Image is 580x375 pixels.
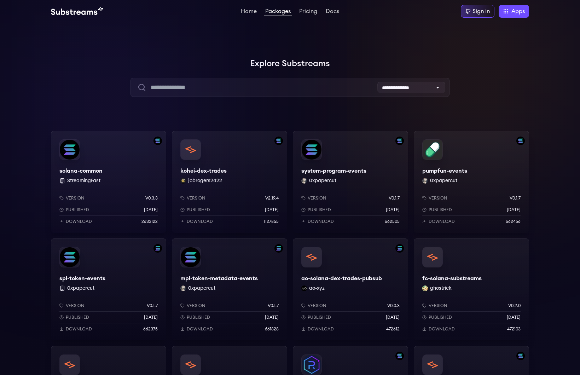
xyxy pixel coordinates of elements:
p: [DATE] [386,207,400,213]
a: Pricing [298,8,319,16]
p: [DATE] [507,315,521,320]
a: Filter by solana networkao-solana-dex-trades-pubsubao-solana-dex-trades-pubsubao-xyz ao-xyzVersio... [293,238,408,340]
img: Filter by solana network [395,137,404,145]
p: 662505 [385,219,400,224]
p: v0.2.0 [508,303,521,308]
button: ao-xyz [309,285,325,292]
p: v0.1.7 [389,195,400,201]
a: Filter by solana networksolana-commonsolana-common StreamingFastVersionv0.3.3Published[DATE]Downl... [51,131,166,233]
p: 662456 [506,219,521,224]
p: v0.1.7 [510,195,521,201]
p: Version [187,195,205,201]
p: Download [429,326,455,332]
p: Published [187,207,210,213]
a: Filter by solana networkkohei-dex-tradeskohei-dex-tradesjobrogers2422 jobrogers2422Versionv2.19.4... [172,131,287,233]
img: Filter by solana network [516,352,525,360]
button: ghostrick [430,285,452,292]
button: jobrogers2422 [188,177,222,184]
button: 0xpapercut [67,285,94,292]
a: Home [239,8,258,16]
p: Version [66,195,85,201]
p: Download [187,219,213,224]
p: 661828 [265,326,279,332]
p: Version [429,195,447,201]
p: Download [187,326,213,332]
p: Published [429,315,452,320]
p: Download [66,326,92,332]
p: v0.0.3 [387,303,400,308]
p: Published [66,315,89,320]
span: Apps [511,7,525,16]
button: 0xpapercut [309,177,336,184]
img: Filter by solana network [153,244,162,253]
p: Published [308,207,331,213]
a: Filter by solana networksystem-program-eventssystem-program-events0xpapercut 0xpapercutVersionv0.... [293,131,408,233]
p: Download [308,219,334,224]
a: Docs [324,8,341,16]
button: StreamingFast [67,177,100,184]
p: v0.3.3 [145,195,158,201]
p: Version [429,303,447,308]
p: 472612 [386,326,400,332]
p: v0.1.7 [147,303,158,308]
p: Version [308,303,326,308]
img: Filter by solana network [274,137,283,145]
img: Substream's logo [51,7,103,16]
p: Published [308,315,331,320]
p: 1127855 [264,219,279,224]
p: Published [187,315,210,320]
img: Filter by solana network [274,244,283,253]
a: Sign in [461,5,494,18]
p: v2.19.4 [265,195,279,201]
img: Filter by solana network [395,244,404,253]
button: 0xpapercut [430,177,457,184]
p: Version [308,195,326,201]
button: 0xpapercut [188,285,215,292]
a: Filter by solana networkspl-token-eventsspl-token-events 0xpapercutVersionv0.1.7Published[DATE]Do... [51,238,166,340]
img: Filter by solana network [395,352,404,360]
a: Filter by solana networkpumpfun-eventspumpfun-events0xpapercut 0xpapercutVersionv0.1.7Published[D... [414,131,529,233]
p: 662375 [143,326,158,332]
p: Published [429,207,452,213]
p: [DATE] [265,207,279,213]
p: Download [308,326,334,332]
img: Filter by solana network [153,137,162,145]
p: [DATE] [144,315,158,320]
p: [DATE] [386,315,400,320]
p: Download [429,219,455,224]
a: fc-solana-substreamsfc-solana-substreamsghostrick ghostrickVersionv0.2.0Published[DATE]Download47... [414,238,529,340]
div: Sign in [472,7,490,16]
img: Filter by solana network [516,137,525,145]
p: 2633122 [141,219,158,224]
p: Download [66,219,92,224]
p: [DATE] [144,207,158,213]
a: Filter by solana networkmpl-token-metadata-eventsmpl-token-metadata-events0xpapercut 0xpapercutVe... [172,238,287,340]
p: Version [66,303,85,308]
p: 472103 [507,326,521,332]
p: [DATE] [507,207,521,213]
p: Published [66,207,89,213]
p: Version [187,303,205,308]
p: [DATE] [265,315,279,320]
a: Packages [264,8,292,16]
h1: Explore Substreams [51,57,529,71]
p: v0.1.7 [268,303,279,308]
